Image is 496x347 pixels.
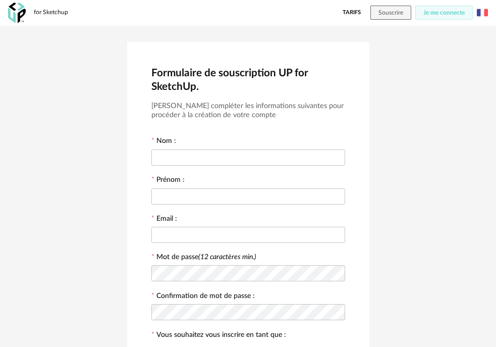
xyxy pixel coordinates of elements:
[343,6,361,20] a: Tarifs
[8,3,26,23] img: OXP
[198,254,256,261] i: (12 caractères min.)
[156,254,256,261] label: Mot de passe
[423,10,465,16] span: Je me connecte
[477,7,488,18] img: fr
[151,292,255,302] label: Confirmation de mot de passe :
[34,9,68,17] div: for Sketchup
[151,66,345,93] h2: Formulaire de souscription UP for SketchUp.
[151,215,177,224] label: Email :
[415,6,473,20] button: Je me connecte
[378,10,403,16] span: Souscrire
[151,331,286,340] label: Vous souhaitez vous inscrire en tant que :
[151,102,345,120] h3: [PERSON_NAME] compléter les informations suivantes pour procéder à la création de votre compte
[370,6,411,20] button: Souscrire
[151,176,185,185] label: Prénom :
[151,137,176,146] label: Nom :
